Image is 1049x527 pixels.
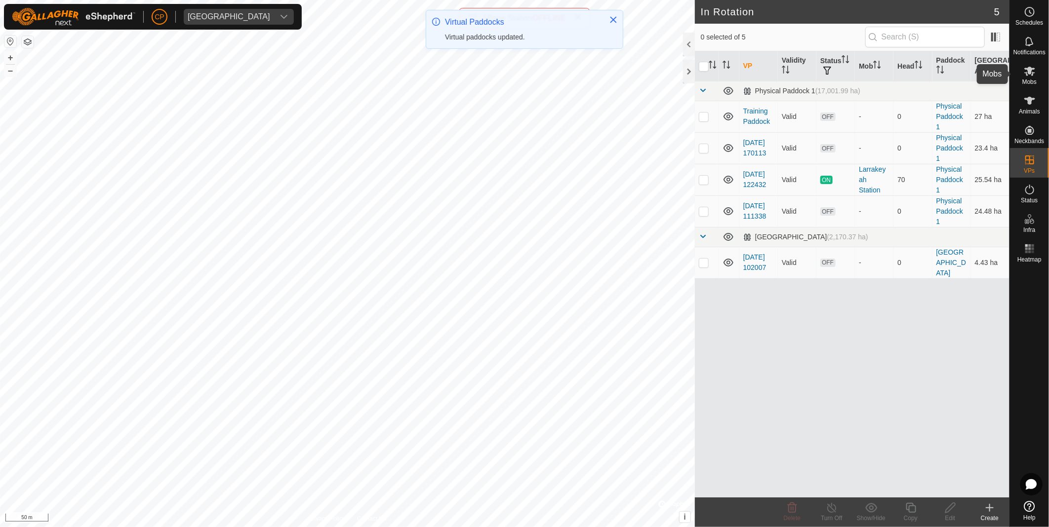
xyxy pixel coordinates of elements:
[12,8,135,26] img: Gallagher Logo
[994,4,1000,19] span: 5
[274,9,294,25] div: dropdown trigger
[816,51,855,81] th: Status
[1023,227,1035,233] span: Infra
[936,134,963,162] a: Physical Paddock 1
[859,164,889,195] div: Larrakeyah Station
[893,132,932,164] td: 0
[778,164,816,195] td: Valid
[971,51,1009,81] th: [GEOGRAPHIC_DATA] Area
[778,247,816,278] td: Valid
[1013,49,1046,55] span: Notifications
[971,132,1009,164] td: 23.4 ha
[778,101,816,132] td: Valid
[784,515,801,522] span: Delete
[4,65,16,76] button: –
[1024,168,1035,174] span: VPs
[743,139,767,157] a: [DATE] 170113
[743,202,767,220] a: [DATE] 111338
[184,9,274,25] span: Manbulloo Station
[820,207,835,216] span: OFF
[778,51,816,81] th: Validity
[891,514,930,523] div: Copy
[820,113,835,121] span: OFF
[936,67,944,75] p-sorticon: Activate to sort
[820,144,835,152] span: OFF
[827,233,868,241] span: (2,170.37 ha)
[445,16,599,28] div: Virtual Paddocks
[1023,515,1036,521] span: Help
[357,514,386,523] a: Contact Us
[701,32,865,42] span: 0 selected of 5
[971,164,1009,195] td: 25.54 ha
[893,51,932,81] th: Head
[723,62,730,70] p-sorticon: Activate to sort
[865,27,985,47] input: Search (S)
[782,67,790,75] p-sorticon: Activate to sort
[859,143,889,153] div: -
[4,36,16,47] button: Reset Map
[445,32,599,42] div: Virtual paddocks updated.
[970,514,1009,523] div: Create
[820,176,832,184] span: ON
[1019,109,1040,114] span: Animals
[1021,197,1038,203] span: Status
[936,165,963,194] a: Physical Paddock 1
[743,253,767,271] a: [DATE] 102007
[4,52,16,64] button: +
[709,62,717,70] p-sorticon: Activate to sort
[743,87,860,95] div: Physical Paddock 1
[936,197,963,226] a: Physical Paddock 1
[971,195,1009,227] td: 24.48 ha
[743,170,767,188] a: [DATE] 122432
[893,101,932,132] td: 0
[684,513,686,521] span: i
[932,51,971,81] th: Paddock
[1010,497,1049,525] a: Help
[308,514,345,523] a: Privacy Policy
[893,164,932,195] td: 70
[815,87,860,95] span: (17,001.99 ha)
[859,206,889,217] div: -
[743,233,868,241] div: [GEOGRAPHIC_DATA]
[739,51,778,81] th: VP
[855,51,893,81] th: Mob
[859,258,889,268] div: -
[1015,20,1043,26] span: Schedules
[1017,257,1042,263] span: Heatmap
[859,112,889,122] div: -
[842,57,849,65] p-sorticon: Activate to sort
[936,102,963,131] a: Physical Paddock 1
[936,248,967,277] a: [GEOGRAPHIC_DATA]
[1022,79,1037,85] span: Mobs
[873,62,881,70] p-sorticon: Activate to sort
[990,67,998,75] p-sorticon: Activate to sort
[701,6,994,18] h2: In Rotation
[893,247,932,278] td: 0
[893,195,932,227] td: 0
[930,514,970,523] div: Edit
[155,12,164,22] span: CP
[778,132,816,164] td: Valid
[915,62,923,70] p-sorticon: Activate to sort
[812,514,851,523] div: Turn Off
[188,13,270,21] div: [GEOGRAPHIC_DATA]
[851,514,891,523] div: Show/Hide
[606,13,620,27] button: Close
[971,101,1009,132] td: 27 ha
[22,36,34,48] button: Map Layers
[680,512,690,523] button: i
[743,107,770,125] a: Training Paddock
[1014,138,1044,144] span: Neckbands
[820,259,835,267] span: OFF
[971,247,1009,278] td: 4.43 ha
[778,195,816,227] td: Valid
